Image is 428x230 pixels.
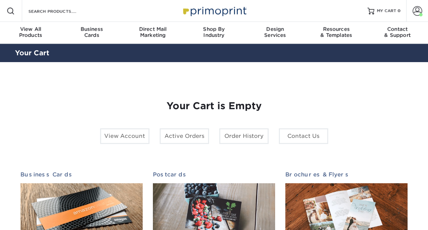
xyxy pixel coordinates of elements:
span: Contact [367,26,428,32]
span: MY CART [377,8,396,14]
div: Industry [184,26,245,38]
h2: Brochures & Flyers [285,171,408,178]
div: Cards [61,26,123,38]
a: View Account [100,128,149,144]
a: BusinessCards [61,22,123,44]
h2: Postcards [153,171,275,178]
a: Contact Us [279,128,328,144]
span: Shop By [184,26,245,32]
span: Resources [306,26,367,32]
h2: Business Cards [20,171,143,178]
a: Contact& Support [367,22,428,44]
a: Resources& Templates [306,22,367,44]
span: Design [244,26,306,32]
div: & Support [367,26,428,38]
a: Your Cart [15,49,49,57]
a: DesignServices [244,22,306,44]
div: Marketing [122,26,184,38]
div: & Templates [306,26,367,38]
input: SEARCH PRODUCTS..... [28,7,94,15]
span: Direct Mail [122,26,184,32]
a: Active Orders [160,128,209,144]
a: Shop ByIndustry [184,22,245,44]
div: Services [244,26,306,38]
a: Direct MailMarketing [122,22,184,44]
img: Primoprint [180,3,248,18]
a: Order History [219,128,269,144]
span: 0 [398,9,401,13]
span: Business [61,26,123,32]
h1: Your Cart is Empty [20,100,408,112]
